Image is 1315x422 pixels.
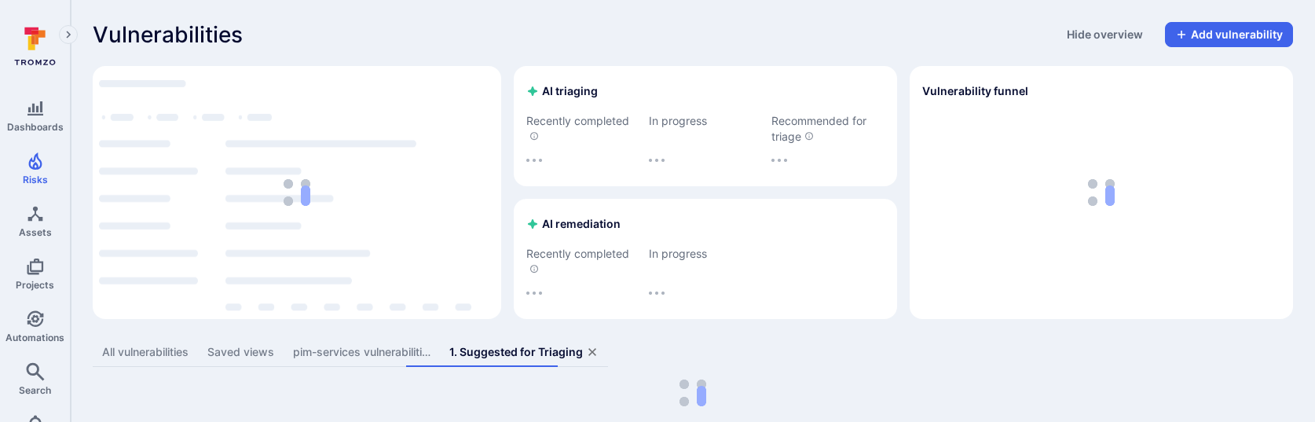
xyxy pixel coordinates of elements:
[293,344,430,360] div: pim-services vulnerabilities
[526,216,621,232] h2: AI remediation
[284,179,310,206] img: Loading...
[449,344,583,360] div: 1. Suggested for Triaging
[771,113,885,145] span: Recommended for triage
[529,131,539,141] svg: AI triaged vulnerabilities in the last 7 days
[529,264,539,273] svg: AI remediated vulnerabilities in the last 7 days
[1165,22,1293,47] button: Add vulnerability
[207,344,274,360] div: Saved views
[804,131,814,141] svg: Vulnerabilities with critical and high severity from supported integrations (SCA/SAST/CSPM) that ...
[7,121,64,133] span: Dashboards
[679,380,706,406] img: Loading...
[649,159,665,162] img: Loading...
[649,292,665,295] img: Loading...
[93,22,243,47] span: Vulnerabilities
[23,174,48,185] span: Risks
[649,246,762,262] span: In progress
[5,332,64,343] span: Automations
[771,159,787,162] img: Loading...
[526,113,639,145] span: Recently completed
[922,83,1028,99] h2: Vulnerability funnel
[99,72,495,313] div: loading spinner
[526,83,598,99] h2: AI triaging
[526,246,639,277] span: Recently completed
[63,28,74,42] i: Expand navigation menu
[1057,22,1152,47] button: Hide overview
[526,159,542,162] img: Loading...
[59,25,78,44] button: Expand navigation menu
[93,380,1293,406] div: loading spinner
[93,338,1293,367] div: assets tabs
[16,279,54,291] span: Projects
[19,384,51,396] span: Search
[649,113,762,129] span: In progress
[102,344,189,360] div: All vulnerabilities
[526,292,542,295] img: Loading...
[93,66,501,319] div: Top integrations by vulnerabilities
[19,226,52,238] span: Assets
